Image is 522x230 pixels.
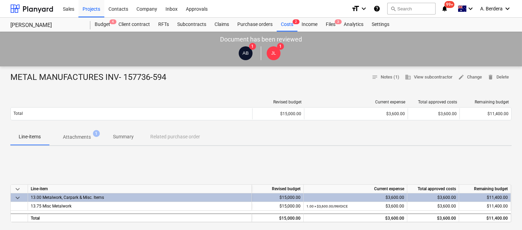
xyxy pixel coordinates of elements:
div: Current expense [307,100,405,104]
a: Settings [368,18,393,31]
div: 13.00 Metalwork, Carpark & Misc. Items [31,193,249,202]
div: $3,600.00 [306,214,404,223]
span: View subcontractor [405,73,453,81]
i: format_size [351,4,360,13]
div: $3,600.00 [307,111,405,116]
span: Delete [487,73,509,81]
div: $11,400.00 [459,193,511,202]
span: notes [372,74,378,80]
i: notifications [441,4,448,13]
button: Notes (1) [369,72,402,83]
a: Income [297,18,322,31]
span: 3 [335,19,342,24]
span: edit [458,74,464,80]
p: Summary [113,133,134,140]
div: Current expense [304,185,407,193]
span: business [405,74,411,80]
div: $3,600.00 [306,202,404,211]
span: $3,600.00 [437,204,456,209]
div: $11,400.00 [459,213,511,222]
div: Alberto Berdera [239,46,253,60]
div: $15,000.00 [252,213,304,222]
small: 1.00 × $3,600.00 / INVOICE [306,204,348,208]
button: Delete [485,72,512,83]
span: AB [243,50,249,56]
div: Total approved costs [407,185,459,193]
span: JL [271,50,276,56]
div: Files [322,18,340,31]
div: Costs [277,18,297,31]
a: Subcontracts [173,18,210,31]
span: search [390,6,396,11]
a: RFTs [154,18,173,31]
span: Change [458,73,482,81]
span: Notes (1) [372,73,399,81]
div: $3,600.00 [407,193,459,202]
div: $3,600.00 [407,213,459,222]
span: 1 [249,43,256,50]
span: 2 [293,19,300,24]
div: Remaining budget [463,100,509,104]
button: View subcontractor [402,72,455,83]
span: 99+ [445,1,455,8]
i: keyboard_arrow_down [503,4,512,13]
a: Budget4 [91,18,114,31]
p: Total [13,111,23,117]
div: METAL MANUFACTURES INV- 157736-594 [10,72,172,83]
a: Purchase orders [233,18,277,31]
p: Attachments [63,134,91,141]
div: Total approved costs [411,100,457,104]
div: $3,600.00 [306,193,404,202]
p: Line-items [19,133,41,140]
iframe: Chat Widget [487,197,522,230]
button: Search [387,3,436,15]
a: Claims [210,18,233,31]
div: $15,000.00 [252,108,304,119]
span: 1 [93,130,100,137]
i: Knowledge base [373,4,380,13]
div: [PERSON_NAME] [10,22,82,29]
a: Costs2 [277,18,297,31]
div: Line-item [28,185,252,193]
div: $15,000.00 [252,193,304,202]
div: Revised budget [252,185,304,193]
i: keyboard_arrow_down [466,4,475,13]
button: Change [455,72,485,83]
i: keyboard_arrow_down [360,4,368,13]
div: $3,600.00 [408,108,459,119]
p: Document has been reviewed [220,35,302,44]
span: keyboard_arrow_down [13,185,22,193]
a: Analytics [340,18,368,31]
span: 4 [110,19,116,24]
div: Total [28,213,252,222]
span: keyboard_arrow_down [13,194,22,202]
span: delete [487,74,494,80]
a: Client contract [114,18,154,31]
span: 1 [277,43,284,50]
div: Revised budget [255,100,302,104]
div: Joseph Licastro [267,46,281,60]
span: 13.75 Misc Metalwork [31,204,72,209]
span: $11,400.00 [487,204,508,209]
a: Files3 [322,18,340,31]
span: $11,400.00 [487,111,509,116]
div: Budget [91,18,114,31]
span: A. Berdera [480,6,503,11]
div: $15,000.00 [252,202,304,211]
div: Remaining budget [459,185,511,193]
